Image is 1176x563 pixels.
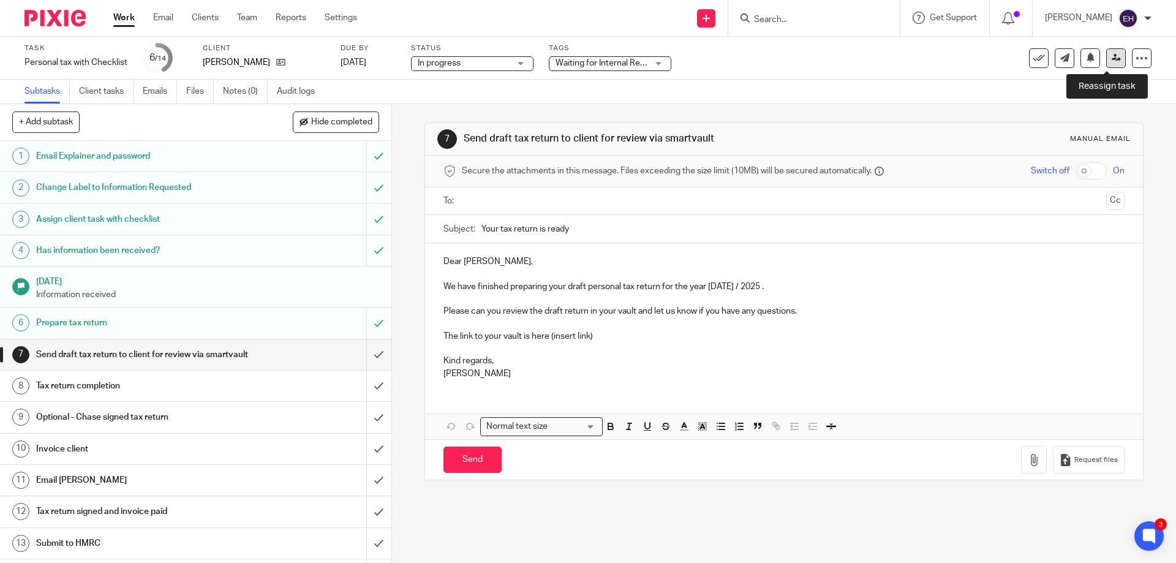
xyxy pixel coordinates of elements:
p: Kind regards, [443,355,1124,367]
span: In progress [418,59,461,67]
a: Emails [143,80,177,104]
a: Files [186,80,214,104]
span: Switch off [1031,165,1069,177]
h1: Submit to HMRC [36,534,248,553]
p: [PERSON_NAME] [1045,12,1112,24]
div: Search for option [480,417,603,436]
label: To: [443,195,457,207]
label: Tags [549,43,671,53]
a: Audit logs [277,80,324,104]
h1: Assign client task with checklist [36,210,248,229]
h1: Optional - Chase signed tax return [36,408,248,426]
span: Request files [1074,455,1118,465]
p: The link to your vault is here (insert link) [443,330,1124,342]
div: 10 [12,440,29,458]
p: Information received [36,289,379,301]
button: + Add subtask [12,111,80,132]
div: 11 [12,472,29,489]
span: Get Support [930,13,977,22]
span: On [1113,165,1125,177]
p: [PERSON_NAME] [203,56,270,69]
div: Personal tax with Checklist [24,56,127,69]
a: Notes (0) [223,80,268,104]
p: We have finished preparing your draft personal tax return for the year [DATE] / 2025 . [443,281,1124,293]
span: Waiting for Internal Review [556,59,657,67]
span: Secure the attachments in this message. Files exceeding the size limit (10MB) will be secured aut... [462,165,872,177]
h1: Email Explainer and password [36,147,248,165]
h1: Has information been received? [36,241,248,260]
h1: Send draft tax return to client for review via smartvault [36,346,248,364]
h1: Prepare tax return [36,314,248,332]
h1: [DATE] [36,273,379,288]
p: [PERSON_NAME] [443,368,1124,380]
span: Normal text size [483,420,550,433]
div: 4 [12,242,29,259]
span: [DATE] [341,58,366,67]
h1: Change Label to Information Requested [36,178,248,197]
div: 1 [12,148,29,165]
label: Status [411,43,533,53]
h1: Tax return completion [36,377,248,395]
button: Request files [1053,446,1124,474]
a: Reports [276,12,306,24]
label: Client [203,43,325,53]
h1: Tax return signed and invoice paid [36,502,248,521]
label: Due by [341,43,396,53]
h1: Send draft tax return to client for review via smartvault [464,132,810,145]
input: Search [753,15,863,26]
a: Work [113,12,135,24]
div: 7 [12,346,29,363]
a: Email [153,12,173,24]
div: Manual email [1070,134,1131,144]
div: 3 [12,211,29,228]
img: svg%3E [1118,9,1138,28]
div: 12 [12,503,29,520]
small: /14 [155,55,166,62]
h1: Invoice client [36,440,248,458]
input: Send [443,447,502,473]
a: Team [237,12,257,24]
button: Cc [1106,192,1125,210]
div: 13 [12,535,29,552]
div: 3 [1155,518,1167,531]
label: Subject: [443,223,475,235]
div: 2 [12,179,29,197]
a: Subtasks [24,80,70,104]
h1: Email [PERSON_NAME] [36,471,248,489]
a: Settings [325,12,357,24]
span: Hide completed [311,118,372,127]
img: Pixie [24,10,86,26]
button: Hide completed [293,111,379,132]
div: 7 [437,129,457,149]
p: Please can you review the draft return in your vault and let us know if you have any questions. [443,305,1124,317]
div: 6 [149,51,166,65]
div: 6 [12,314,29,331]
label: Task [24,43,127,53]
div: 9 [12,409,29,426]
input: Search for option [551,420,595,433]
div: 8 [12,377,29,395]
p: Dear [PERSON_NAME], [443,255,1124,268]
a: Clients [192,12,219,24]
a: Client tasks [79,80,134,104]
